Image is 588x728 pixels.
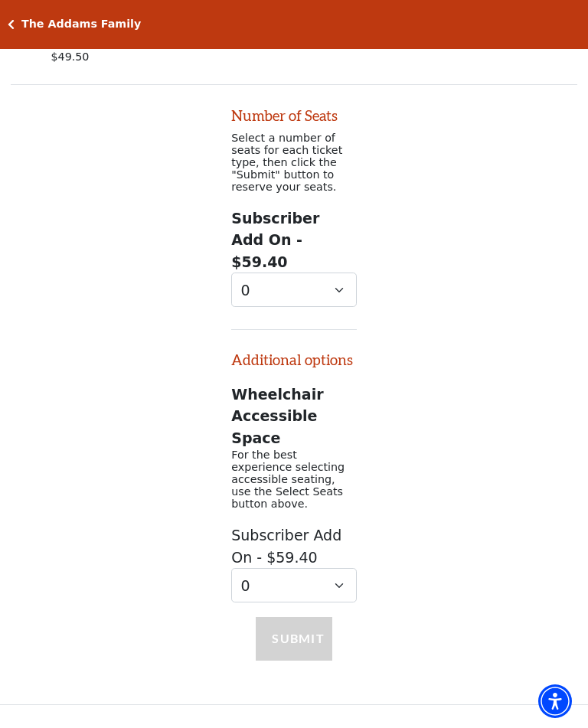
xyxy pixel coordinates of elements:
[231,386,323,446] span: Wheelchair Accessible Space
[231,132,357,193] p: Select a number of seats for each ticket type, then click the "Submit" button to reserve your seats.
[231,568,357,602] select: Select quantity for Subscriber Add On
[231,329,357,369] h2: Additional options
[231,107,357,125] h2: Number of Seats
[231,273,357,307] select: Select quantity for Subscriber Add On
[231,449,357,510] p: For the best experience selecting accessible seating, use the Select Seats button above.
[8,19,15,30] a: Click here to go back to filters
[21,18,141,31] h5: The Addams Family
[231,524,357,602] div: Subscriber Add On - $59.40
[231,207,357,307] div: Subscriber Add On - $59.40
[51,49,158,70] p: $49.50
[538,684,572,718] div: Accessibility Menu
